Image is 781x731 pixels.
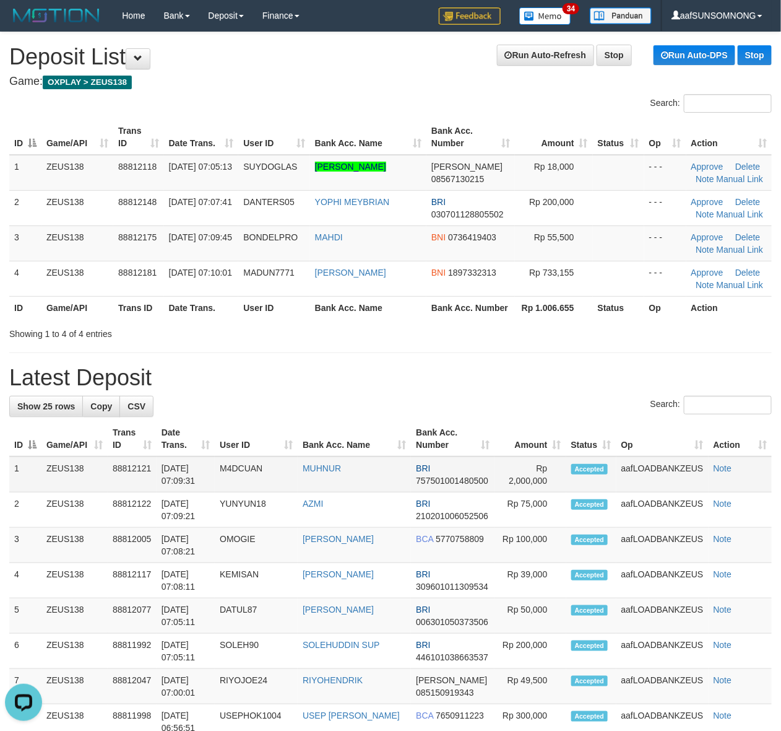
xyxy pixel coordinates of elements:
td: 88811992 [108,634,157,669]
td: Rp 49,500 [494,669,566,704]
a: CSV [119,396,153,417]
a: Stop [597,45,632,66]
h1: Latest Deposit [9,365,772,390]
a: YOPHI MEYBRIAN [315,197,390,207]
td: - - - [644,261,686,296]
td: 3 [9,225,41,261]
span: Rp 200,000 [529,197,574,207]
span: 88812148 [118,197,157,207]
img: Button%20Memo.svg [519,7,571,25]
a: MAHDI [315,232,343,242]
span: Accepted [571,464,608,475]
a: Note [714,569,732,579]
td: 4 [9,563,41,598]
th: Action: activate to sort column ascending [686,120,772,155]
a: Approve [691,162,723,172]
td: ZEUS138 [41,492,108,528]
td: aafLOADBANKZEUS [616,563,709,598]
input: Search: [684,396,772,414]
th: Rp 1.006.655 [515,296,593,319]
td: Rp 100,000 [494,528,566,563]
th: Op [644,296,686,319]
th: ID: activate to sort column descending [9,120,41,155]
th: Status: activate to sort column ascending [593,120,644,155]
th: Game/API: activate to sort column ascending [41,120,113,155]
span: BRI [416,569,430,579]
h1: Deposit List [9,45,772,69]
a: [PERSON_NAME] [315,162,386,172]
span: 88812175 [118,232,157,242]
label: Search: [650,396,772,414]
a: Manual Link [717,209,764,219]
th: Status [593,296,644,319]
a: Manual Link [717,174,764,184]
h4: Game: [9,76,772,88]
th: Status: activate to sort column ascending [566,421,616,457]
img: Feedback.jpg [439,7,501,25]
a: AZMI [303,499,323,509]
span: Accepted [571,535,608,545]
td: aafLOADBANKZEUS [616,598,709,634]
a: Note [696,245,714,255]
th: Date Trans.: activate to sort column ascending [164,120,239,155]
th: User ID: activate to sort column ascending [215,421,298,457]
a: Delete [735,162,760,172]
th: Date Trans.: activate to sort column ascending [157,421,215,457]
td: aafLOADBANKZEUS [616,492,709,528]
th: Op: activate to sort column ascending [644,120,686,155]
a: [PERSON_NAME] [303,534,374,544]
td: Rp 200,000 [494,634,566,669]
td: 88812122 [108,492,157,528]
span: Rp 733,155 [529,268,574,278]
td: - - - [644,155,686,191]
td: [DATE] 07:00:01 [157,669,215,704]
span: BRI [416,463,430,473]
th: Trans ID: activate to sort column ascending [113,120,163,155]
span: Accepted [571,711,608,722]
td: 88812117 [108,563,157,598]
td: 1 [9,457,41,492]
th: Game/API [41,296,113,319]
img: panduan.png [590,7,652,24]
a: RIYOHENDRIK [303,675,363,685]
th: Bank Acc. Name [310,296,426,319]
th: Amount: activate to sort column ascending [515,120,593,155]
td: DATUL87 [215,598,298,634]
a: Note [714,640,732,650]
a: [PERSON_NAME] [303,605,374,615]
td: aafLOADBANKZEUS [616,457,709,492]
span: 88812118 [118,162,157,172]
span: Copy 309601011309534 to clipboard [416,582,488,592]
span: BRI [416,499,430,509]
a: Copy [82,396,120,417]
span: [DATE] 07:05:13 [169,162,232,172]
td: 2 [9,190,41,225]
a: Approve [691,268,723,278]
a: MUHNUR [303,463,341,473]
th: ID: activate to sort column descending [9,421,41,457]
th: Op: activate to sort column ascending [616,421,709,457]
td: aafLOADBANKZEUS [616,634,709,669]
a: Note [714,463,732,473]
span: BCA [416,534,433,544]
td: 88812005 [108,528,157,563]
span: [DATE] 07:09:45 [169,232,232,242]
td: ZEUS138 [41,261,113,296]
a: Run Auto-Refresh [497,45,594,66]
span: Rp 55,500 [534,232,574,242]
td: YUNYUN18 [215,492,298,528]
a: Delete [735,232,760,242]
td: - - - [644,190,686,225]
span: Show 25 rows [17,401,75,411]
td: Rp 75,000 [494,492,566,528]
a: Stop [738,45,772,65]
span: 34 [563,3,579,14]
td: aafLOADBANKZEUS [616,528,709,563]
a: USEP [PERSON_NAME] [303,711,400,720]
td: ZEUS138 [41,190,113,225]
span: Copy 5770758809 to clipboard [436,534,484,544]
td: ZEUS138 [41,669,108,704]
td: [DATE] 07:08:21 [157,528,215,563]
td: 1 [9,155,41,191]
td: 5 [9,598,41,634]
